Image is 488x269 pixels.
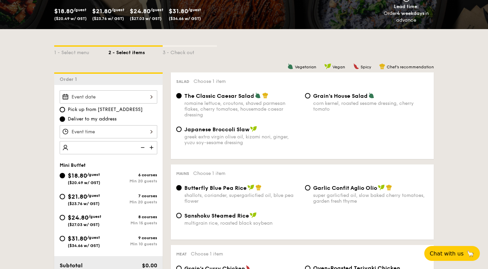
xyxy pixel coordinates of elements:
div: super garlicfied oil, slow baked cherry tomatoes, garden fresh thyme [313,193,428,204]
span: /guest [150,7,163,12]
span: Choose 1 item [191,251,223,257]
span: ($23.76 w/ GST) [68,201,100,206]
img: icon-chef-hat.a58ddaea.svg [379,63,385,69]
button: Chat with us🦙 [424,246,480,261]
span: Vegan [332,65,345,69]
input: $21.80/guest($23.76 w/ GST)7 coursesMin 20 guests [60,194,65,199]
span: /guest [188,7,201,12]
span: ($23.76 w/ GST) [92,16,124,21]
input: Grain's House Saladcorn kernel, roasted sesame dressing, cherry tomato [305,93,310,98]
span: ($34.66 w/ GST) [169,16,201,21]
input: $31.80/guest($34.66 w/ GST)9 coursesMin 10 guests [60,236,65,241]
span: Spicy [361,65,371,69]
div: greek extra virgin olive oil, kizami nori, ginger, yuzu soy-sesame dressing [184,134,300,145]
img: icon-chef-hat.a58ddaea.svg [256,184,262,190]
img: icon-reduce.1d2dbef1.svg [137,141,147,154]
span: $31.80 [169,7,188,15]
span: Chef's recommendation [387,65,434,69]
input: $24.80/guest($27.03 w/ GST)8 coursesMin 15 guests [60,215,65,220]
span: $24.80 [68,214,88,221]
span: Mini Buffet [60,162,86,168]
img: icon-vegan.f8ff3823.svg [324,63,331,69]
div: 3 - Check out [163,47,217,56]
span: $24.80 [130,7,150,15]
span: /guest [111,7,124,12]
img: icon-add.58712e84.svg [147,141,157,154]
div: Min 20 guests [108,179,157,183]
input: Garlic Confit Aglio Oliosuper garlicfied oil, slow baked cherry tomatoes, garden fresh thyme [305,185,310,190]
img: icon-chef-hat.a58ddaea.svg [386,184,392,190]
span: Grain's House Salad [313,93,368,99]
span: $31.80 [68,235,87,242]
span: ($20.49 w/ GST) [68,180,100,185]
div: Min 20 guests [108,200,157,204]
span: Salad [176,79,189,84]
input: $18.80/guest($20.49 w/ GST)6 coursesMin 20 guests [60,173,65,178]
span: Choose 1 item [193,171,225,176]
span: Mains [176,171,189,176]
img: icon-spicy.37a8142b.svg [353,63,359,69]
span: Subtotal [60,262,83,269]
span: $18.80 [54,7,74,15]
span: /guest [88,214,101,219]
input: Sanshoku Steamed Ricemultigrain rice, roasted black soybean [176,213,182,218]
div: corn kernel, roasted sesame dressing, cherry tomato [313,100,428,112]
span: Deliver to my address [68,116,117,122]
img: icon-vegetarian.fe4039eb.svg [287,63,293,69]
span: /guest [74,7,86,12]
input: Japanese Broccoli Slawgreek extra virgin olive oil, kizami nori, ginger, yuzu soy-sesame dressing [176,127,182,132]
div: romaine lettuce, croutons, shaved parmesan flakes, cherry tomatoes, housemade caesar dressing [184,100,300,118]
div: Min 15 guests [108,221,157,225]
div: 2 - Select items [108,47,163,56]
span: Pick up from [STREET_ADDRESS] [68,106,143,113]
input: Butterfly Blue Pea Riceshallots, coriander, supergarlicfied oil, blue pea flower [176,185,182,190]
span: /guest [87,235,100,240]
span: Garlic Confit Aglio Olio [313,185,377,191]
span: /guest [87,193,100,198]
div: Min 10 guests [108,242,157,246]
span: Butterfly Blue Pea Rice [184,185,247,191]
strong: 4 weekdays [397,10,425,16]
span: ($34.66 w/ GST) [68,243,100,248]
span: Lead time: [394,4,419,9]
img: icon-vegan.f8ff3823.svg [247,184,254,190]
span: ($20.49 w/ GST) [54,16,87,21]
span: Chat with us [430,250,464,257]
div: Order in advance [376,10,436,24]
span: The Classic Caesar Salad [184,93,254,99]
input: Event date [60,90,157,104]
span: Sanshoku Steamed Rice [184,212,249,219]
span: Japanese Broccoli Slaw [184,126,249,133]
span: Meat [176,252,187,256]
span: $18.80 [68,172,87,179]
span: $21.80 [68,193,87,200]
div: 1 - Select menu [54,47,108,56]
div: shallots, coriander, supergarlicfied oil, blue pea flower [184,193,300,204]
input: Pick up from [STREET_ADDRESS] [60,107,65,112]
div: 8 courses [108,215,157,219]
img: icon-chef-hat.a58ddaea.svg [262,92,268,98]
span: Vegetarian [295,65,316,69]
span: ($27.03 w/ GST) [68,222,100,227]
img: icon-vegan.f8ff3823.svg [378,184,385,190]
input: The Classic Caesar Saladromaine lettuce, croutons, shaved parmesan flakes, cherry tomatoes, house... [176,93,182,98]
div: 9 courses [108,236,157,240]
div: 6 courses [108,173,157,177]
span: 🦙 [466,250,474,257]
div: 7 courses [108,194,157,198]
span: $21.80 [92,7,111,15]
div: multigrain rice, roasted black soybean [184,220,300,226]
span: /guest [87,172,100,177]
img: icon-vegan.f8ff3823.svg [250,212,257,218]
span: $0.00 [142,262,157,269]
input: Event time [60,125,157,138]
img: icon-vegan.f8ff3823.svg [250,126,257,132]
img: icon-vegetarian.fe4039eb.svg [368,92,374,98]
span: ($27.03 w/ GST) [130,16,162,21]
img: icon-vegetarian.fe4039eb.svg [255,92,261,98]
span: Choose 1 item [194,79,226,84]
input: Deliver to my address [60,116,65,122]
span: Order 1 [60,76,80,82]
